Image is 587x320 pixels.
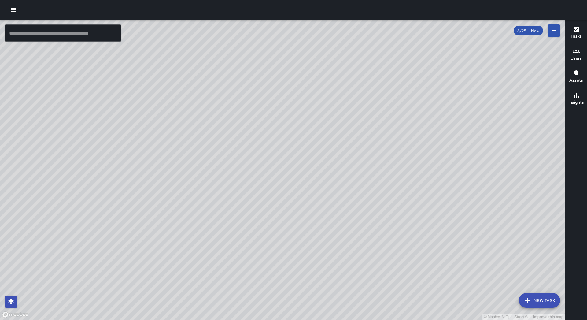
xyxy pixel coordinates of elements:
button: New Task [519,293,560,308]
h6: Tasks [570,33,582,40]
button: Tasks [565,22,587,44]
button: Assets [565,66,587,88]
h6: Users [570,55,582,62]
h6: Assets [569,77,583,84]
button: Insights [565,88,587,110]
button: Users [565,44,587,66]
h6: Insights [568,99,584,106]
button: Filters [548,24,560,37]
span: 8/25 — Now [514,28,543,33]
